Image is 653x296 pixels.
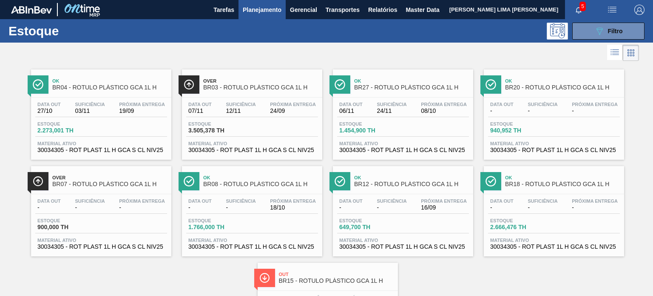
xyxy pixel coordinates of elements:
img: Ícone [33,79,43,90]
span: Suficiência [75,102,105,107]
span: Data out [490,102,514,107]
h1: Estoque [9,26,131,36]
span: Próxima Entrega [270,102,316,107]
button: Filtro [572,23,644,40]
span: Ok [505,78,620,83]
span: 12/11 [226,108,256,114]
span: 1.454,900 TH [339,127,399,134]
a: ÍconeOverBR07 - RÓTULO PLÁSTICO GCA 1L HData out-Suficiência-Próxima Entrega-Estoque900,000 THMat... [25,160,176,256]
span: 30034305 - ROT PLAST 1L H GCA S CL NIV25 [339,147,467,153]
span: 24/11 [377,108,406,114]
span: - [188,204,212,211]
span: Master Data [406,5,439,15]
span: Próxima Entrega [572,198,618,204]
span: 2.273,001 TH [37,127,97,134]
span: Suficiência [377,198,406,204]
span: - [37,204,61,211]
span: Suficiência [377,102,406,107]
img: Ícone [335,79,345,90]
span: - [572,204,618,211]
span: Material ativo [339,141,467,146]
span: - [75,204,105,211]
span: Ok [354,175,469,180]
span: Material ativo [188,238,316,243]
button: Notificações [565,4,592,16]
span: 30034305 - ROT PLAST 1L H GCA S CL NIV25 [490,147,618,153]
span: 2.666,476 TH [490,224,550,230]
span: BR18 - RÓTULO PLÁSTICO GCA 1L H [505,181,620,187]
span: Over [52,175,167,180]
span: 5 [579,2,586,11]
span: - [490,108,514,114]
span: Estoque [339,218,399,223]
img: Ícone [335,176,345,187]
span: 08/10 [421,108,467,114]
a: ÍconeOkBR20 - RÓTULO PLÁSTICO GCA 1L HData out-Suficiência-Próxima Entrega-Estoque940,952 THMater... [477,63,628,160]
span: BR12 - RÓTULO PLÁSTICO GCA 1L H [354,181,469,187]
span: Data out [188,198,212,204]
span: 30034305 - ROT PLAST 1L H GCA S CL NIV25 [490,244,618,250]
span: Estoque [188,121,248,126]
span: 900,000 TH [37,224,97,230]
span: Estoque [339,121,399,126]
span: Gerencial [290,5,317,15]
span: 06/11 [339,108,363,114]
span: 30034305 - ROT PLAST 1L H GCA S CL NIV25 [339,244,467,250]
span: Over [203,78,318,83]
div: Visão em Cards [623,45,639,61]
span: Suficiência [528,102,557,107]
span: Data out [339,198,363,204]
span: Ok [203,175,318,180]
span: - [119,204,165,211]
span: Próxima Entrega [572,102,618,107]
span: BR08 - RÓTULO PLÁSTICO GCA 1L H [203,181,318,187]
span: Próxima Entrega [270,198,316,204]
span: 30034305 - ROT PLAST 1L H GCA S CL NIV25 [37,244,165,250]
span: 30034305 - ROT PLAST 1L H GCA S CL NIV25 [37,147,165,153]
img: Ícone [184,176,194,187]
span: Suficiência [226,198,256,204]
a: ÍconeOkBR04 - RÓTULO PLÁSTICO GCA 1L HData out27/10Suficiência03/11Próxima Entrega19/09Estoque2.2... [25,63,176,160]
span: BR15 - RÓTULO PLÁSTICO GCA 1L H [279,278,394,284]
span: 27/10 [37,108,61,114]
span: Material ativo [37,141,165,146]
span: - [572,108,618,114]
span: 940,952 TH [490,127,550,134]
span: Data out [339,102,363,107]
span: BR20 - RÓTULO PLÁSTICO GCA 1L H [505,84,620,91]
span: Planejamento [243,5,281,15]
span: Ok [52,78,167,83]
span: Tarefas [213,5,234,15]
span: Estoque [37,121,97,126]
span: Estoque [490,121,550,126]
a: ÍconeOkBR18 - RÓTULO PLÁSTICO GCA 1L HData out-Suficiência-Próxima Entrega-Estoque2.666,476 THMat... [477,160,628,256]
a: ÍconeOverBR03 - RÓTULO PLÁSTICO GCA 1L HData out07/11Suficiência12/11Próxima Entrega24/09Estoque3... [176,63,326,160]
span: Data out [490,198,514,204]
span: 18/10 [270,204,316,211]
span: 30034305 - ROT PLAST 1L H GCA S CL NIV25 [188,147,316,153]
div: Pogramando: nenhum usuário selecionado [547,23,568,40]
span: Suficiência [75,198,105,204]
span: Ok [505,175,620,180]
span: BR03 - RÓTULO PLÁSTICO GCA 1L H [203,84,318,91]
span: - [490,204,514,211]
span: Data out [37,198,61,204]
span: Próxima Entrega [119,198,165,204]
a: ÍconeOkBR12 - RÓTULO PLÁSTICO GCA 1L HData out-Suficiência-Próxima Entrega16/09Estoque649,700 THM... [326,160,477,256]
span: 07/11 [188,108,212,114]
span: Data out [37,102,61,107]
span: 3.505,378 TH [188,127,248,134]
span: Próxima Entrega [421,102,467,107]
div: Visão em Lista [607,45,623,61]
span: Suficiência [226,102,256,107]
span: 30034305 - ROT PLAST 1L H GCA S CL NIV25 [188,244,316,250]
span: Relatórios [368,5,397,15]
span: Out [279,272,394,277]
span: Ok [354,78,469,83]
img: Ícone [485,176,496,187]
img: Ícone [259,273,270,283]
span: - [339,204,363,211]
span: Material ativo [37,238,165,243]
span: Data out [188,102,212,107]
span: Estoque [490,218,550,223]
